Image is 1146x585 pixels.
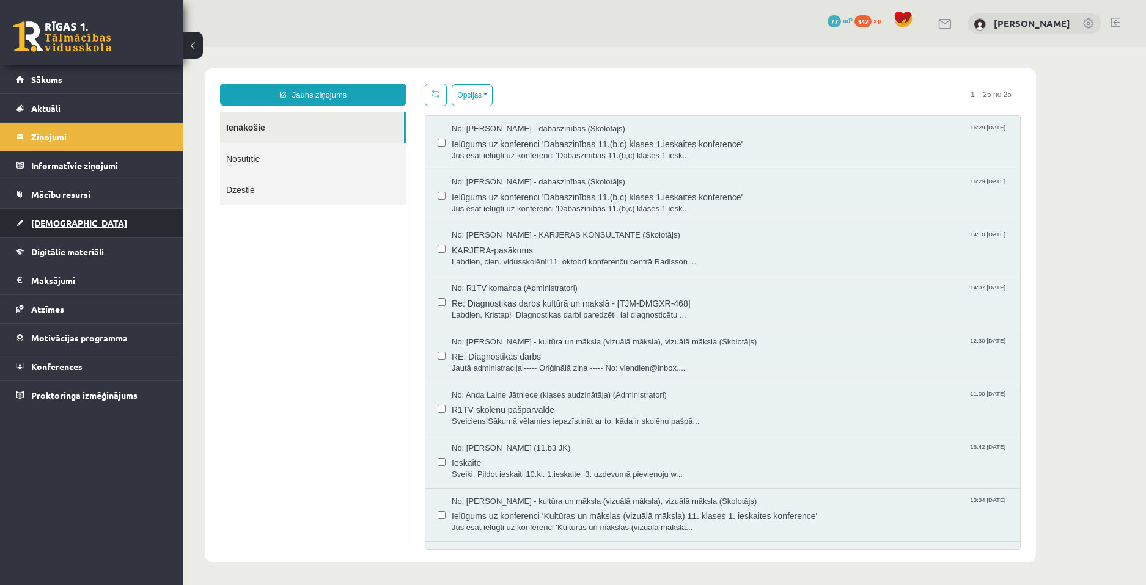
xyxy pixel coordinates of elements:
[31,123,168,151] legend: Ziņojumi
[37,96,222,127] a: Nosūtītie
[268,129,825,167] a: No: [PERSON_NAME] - dabaszinības (Skolotājs) 16:29 [DATE] Ielūgums uz konferenci 'Dabaszinības 11...
[268,449,825,487] a: No: [PERSON_NAME] - kultūra un māksla (vizuālā māksla), vizuālā māksla (Skolotājs) 13:34 [DATE] I...
[268,407,825,422] span: Ieskaite
[784,129,825,139] span: 16:29 [DATE]
[268,289,825,327] a: No: [PERSON_NAME] - kultūra un māksla (vizuālā māksla), vizuālā māksla (Skolotājs) 12:30 [DATE] R...
[16,266,168,294] a: Maksājumi
[974,18,986,31] img: Kristaps Zomerfelds
[16,180,168,208] a: Mācību resursi
[268,141,825,156] span: Ielūgums uz konferenci 'Dabaszinības 11.(b,c) klases 1.ieskaites konference'
[784,236,825,245] span: 14:07 [DATE]
[268,129,442,141] span: No: [PERSON_NAME] - dabaszinības (Skolotājs)
[37,65,221,96] a: Ienākošie
[843,15,853,25] span: mP
[784,449,825,458] span: 13:34 [DATE]
[268,236,825,274] a: No: R1TV komanda (Administratori) 14:07 [DATE] Re: Diagnostikas darbs kultūrā un makslā - [TJM-DM...
[828,15,853,25] a: 77 mP
[31,151,168,180] legend: Informatīvie ziņojumi
[828,15,841,27] span: 77
[268,183,497,194] span: No: [PERSON_NAME] - KARJERAS KONSULTANTE (Skolotājs)
[268,194,825,209] span: KARJERA-pasākums
[16,352,168,380] a: Konferences
[784,76,825,85] span: 16:29 [DATE]
[268,209,825,221] span: Labdien, cien. vidusskolēni!11. oktobrī konferenču centrā Radisson ...
[16,94,168,122] a: Aktuāli
[268,289,573,301] span: No: [PERSON_NAME] - kultūra un māksla (vizuālā māksla), vizuālā māksla (Skolotājs)
[16,209,168,237] a: [DEMOGRAPHIC_DATA]
[268,247,825,263] span: Re: Diagnostikas darbs kultūrā un makslā - [TJM-DMGXR-468]
[31,189,90,200] span: Mācību resursi
[268,88,825,103] span: Ielūgums uz konferenci 'Dabaszinības 11.(b,c) klases 1.ieskaites konference'
[268,460,825,475] span: Ielūgums uz konferenci 'Kultūras un mākslas (vizuālā māksla) 11. klases 1. ieskaites konference'
[784,343,825,352] span: 11:00 [DATE]
[31,332,128,343] span: Motivācijas programma
[778,37,837,59] span: 1 – 25 no 25
[268,343,483,354] span: No: Anda Laine Jātniece (klases audzinātāja) (Administratori)
[268,183,825,220] a: No: [PERSON_NAME] - KARJERAS KONSULTANTE (Skolotājs) 14:10 [DATE] KARJERA-pasākums Labdien, cien....
[268,422,825,434] span: Sveiki. Pildot ieskaiti 10.kl. 1.ieskaite 3. uzdevumā pievienoju w...
[31,266,168,294] legend: Maksājumi
[268,343,825,380] a: No: Anda Laine Jātniece (klases audzinātāja) (Administratori) 11:00 [DATE] R1TV skolēnu pašpārval...
[268,76,442,88] span: No: [PERSON_NAME] - dabaszinības (Skolotājs)
[31,361,83,372] span: Konferences
[268,263,825,274] span: Labdien, Kristap! Diagnostikas darbi paredzēti, lai diagnosticētu ...
[268,300,825,316] span: RE: Diagnostikas darbs
[268,396,825,434] a: No: [PERSON_NAME] (11.b3 JK) 16:42 [DATE] Ieskaite Sveiki. Pildot ieskaiti 10.kl. 1.ieskaite 3. u...
[268,449,573,460] span: No: [PERSON_NAME] - kultūra un māksla (vizuālā māksla), vizuālā māksla (Skolotājs)
[268,156,825,168] span: Jūs esat ielūgti uz konferenci 'Dabaszinības 11.(b,c) klases 1.iesk...
[16,123,168,151] a: Ziņojumi
[268,475,825,487] span: Jūs esat ielūgti uz konferenci 'Kultūras un mākslas (vizuālā māksla...
[268,369,825,380] span: Sveiciens!Sākumā vēlamies iepazīstināt ar to, kāda ir skolēnu pašpā...
[994,17,1070,29] a: [PERSON_NAME]
[784,183,825,192] span: 14:10 [DATE]
[31,390,138,401] span: Proktoringa izmēģinājums
[268,354,825,369] span: R1TV skolēnu pašpārvalde
[16,381,168,409] a: Proktoringa izmēģinājums
[784,289,825,299] span: 12:30 [DATE]
[854,15,872,27] span: 342
[268,316,825,327] span: Jautā administracijai----- Oriģinālā ziņa ----- No: viendien@inbox....
[268,103,825,115] span: Jūs esat ielūgti uz konferenci 'Dabaszinības 11.(b,c) klases 1.iesk...
[268,396,387,407] span: No: [PERSON_NAME] (11.b3 JK)
[31,217,127,228] span: [DEMOGRAPHIC_DATA]
[31,303,64,314] span: Atzīmes
[37,37,223,59] a: Jauns ziņojums
[31,74,62,85] span: Sākums
[37,127,222,158] a: Dzēstie
[873,15,881,25] span: xp
[854,15,887,25] a: 342 xp
[268,76,825,114] a: No: [PERSON_NAME] - dabaszinības (Skolotājs) 16:29 [DATE] Ielūgums uz konferenci 'Dabaszinības 11...
[16,295,168,323] a: Atzīmes
[784,396,825,405] span: 16:42 [DATE]
[16,238,168,266] a: Digitālie materiāli
[31,103,61,114] span: Aktuāli
[16,324,168,352] a: Motivācijas programma
[13,21,111,52] a: Rīgas 1. Tālmācības vidusskola
[16,151,168,180] a: Informatīvie ziņojumi
[268,236,394,247] span: No: R1TV komanda (Administratori)
[31,246,104,257] span: Digitālie materiāli
[268,37,309,59] button: Opcijas
[16,65,168,93] a: Sākums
